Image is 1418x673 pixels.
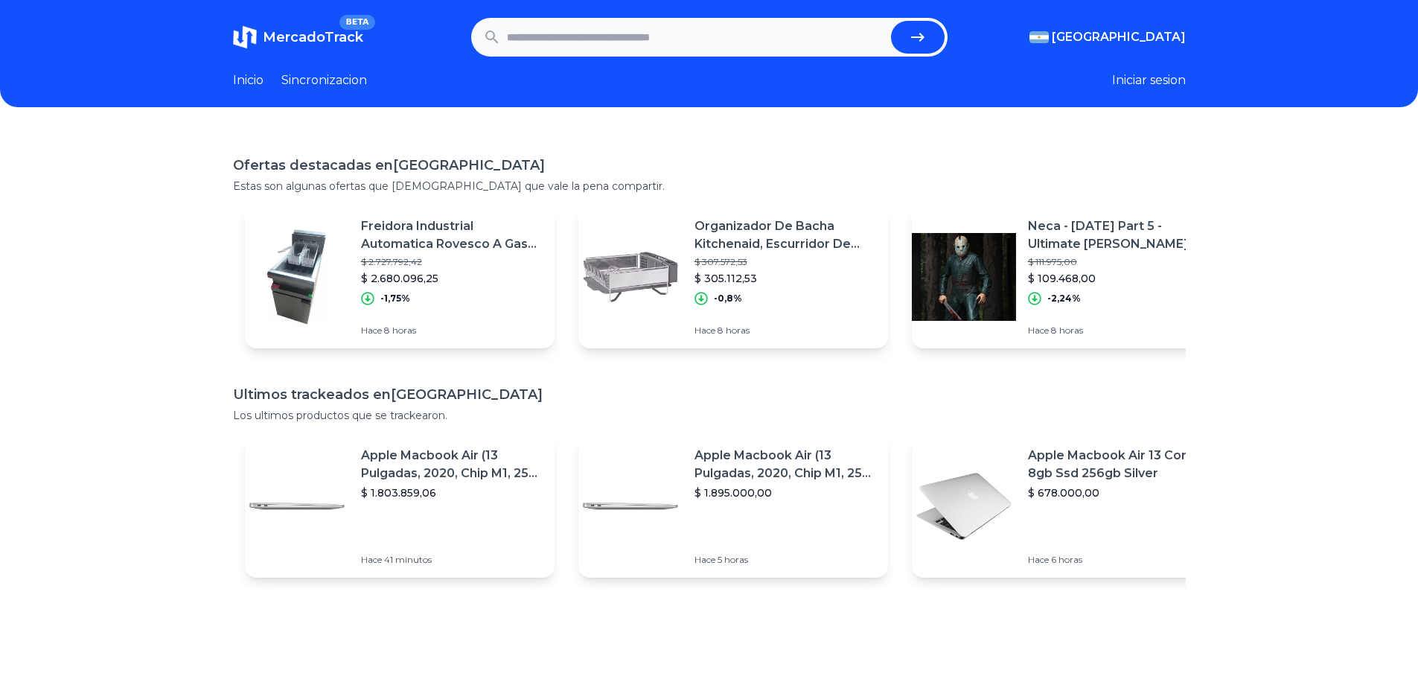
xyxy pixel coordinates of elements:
[339,15,374,30] span: BETA
[912,205,1221,348] a: Featured imageNeca - [DATE] Part 5 - Ultimate [PERSON_NAME]$ 111.975,00$ 109.468,00-2,24%Hace 8 h...
[694,485,876,500] p: $ 1.895.000,00
[233,71,264,89] a: Inicio
[1047,293,1081,304] p: -2,24%
[361,485,543,500] p: $ 1.803.859,06
[714,293,742,304] p: -0,8%
[912,454,1016,558] img: Featured image
[361,554,543,566] p: Hace 41 minutos
[1028,217,1210,253] p: Neca - [DATE] Part 5 - Ultimate [PERSON_NAME]
[1112,71,1186,89] button: Iniciar sesion
[233,179,1186,194] p: Estas son algunas ofertas que [DEMOGRAPHIC_DATA] que vale la pena compartir.
[361,447,543,482] p: Apple Macbook Air (13 Pulgadas, 2020, Chip M1, 256 Gb De Ssd, 8 Gb De Ram) - Plata
[578,225,683,329] img: Featured image
[380,293,410,304] p: -1,75%
[245,454,349,558] img: Featured image
[1028,256,1210,268] p: $ 111.975,00
[281,71,367,89] a: Sincronizacion
[1028,325,1210,336] p: Hace 8 horas
[694,554,876,566] p: Hace 5 horas
[233,155,1186,176] h1: Ofertas destacadas en [GEOGRAPHIC_DATA]
[245,205,555,348] a: Featured imageFreidora Industrial Automatica Rovesco A Gas Canastos 35l$ 2.727.792,42$ 2.680.096,...
[361,325,543,336] p: Hace 8 horas
[233,25,363,49] a: MercadoTrackBETA
[578,205,888,348] a: Featured imageOrganizador De Bacha Kitchenaid, Escurridor De Cocina - 07$ 307.572,53$ 305.112,53-...
[1028,447,1210,482] p: Apple Macbook Air 13 Core I5 8gb Ssd 256gb Silver
[694,256,876,268] p: $ 307.572,53
[233,25,257,49] img: MercadoTrack
[1028,271,1210,286] p: $ 109.468,00
[912,225,1016,329] img: Featured image
[578,454,683,558] img: Featured image
[361,217,543,253] p: Freidora Industrial Automatica Rovesco A Gas Canastos 35l
[263,29,363,45] span: MercadoTrack
[1029,31,1049,43] img: Argentina
[912,435,1221,578] a: Featured imageApple Macbook Air 13 Core I5 8gb Ssd 256gb Silver$ 678.000,00Hace 6 horas
[245,435,555,578] a: Featured imageApple Macbook Air (13 Pulgadas, 2020, Chip M1, 256 Gb De Ssd, 8 Gb De Ram) - Plata$...
[361,256,543,268] p: $ 2.727.792,42
[1028,485,1210,500] p: $ 678.000,00
[694,447,876,482] p: Apple Macbook Air (13 Pulgadas, 2020, Chip M1, 256 Gb De Ssd, 8 Gb De Ram) - Plata
[233,384,1186,405] h1: Ultimos trackeados en [GEOGRAPHIC_DATA]
[245,225,349,329] img: Featured image
[1052,28,1186,46] span: [GEOGRAPHIC_DATA]
[694,217,876,253] p: Organizador De Bacha Kitchenaid, Escurridor De Cocina - 07
[233,408,1186,423] p: Los ultimos productos que se trackearon.
[694,271,876,286] p: $ 305.112,53
[694,325,876,336] p: Hace 8 horas
[578,435,888,578] a: Featured imageApple Macbook Air (13 Pulgadas, 2020, Chip M1, 256 Gb De Ssd, 8 Gb De Ram) - Plata$...
[1028,554,1210,566] p: Hace 6 horas
[361,271,543,286] p: $ 2.680.096,25
[1029,28,1186,46] button: [GEOGRAPHIC_DATA]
